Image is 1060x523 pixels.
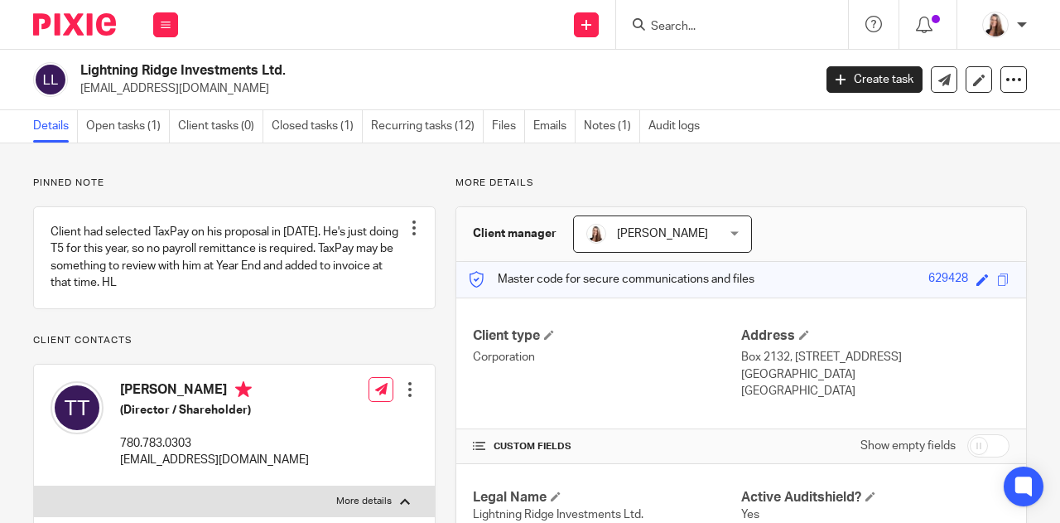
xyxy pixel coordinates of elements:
[120,452,309,468] p: [EMAIL_ADDRESS][DOMAIN_NAME]
[982,12,1009,38] img: Larissa-headshot-cropped.jpg
[826,66,923,93] a: Create task
[741,366,1009,383] p: [GEOGRAPHIC_DATA]
[617,228,708,240] span: [PERSON_NAME]
[51,381,104,434] img: svg%3E
[178,110,263,143] a: Client tasks (0)
[473,489,741,506] h4: Legal Name
[648,110,708,143] a: Audit logs
[120,435,309,452] p: 780.783.0303
[741,327,1009,345] h4: Address
[473,349,741,366] p: Corporation
[473,440,741,453] h4: CUSTOM FIELDS
[33,334,436,347] p: Client contacts
[120,402,309,419] h5: (Director / Shareholder)
[336,495,392,508] p: More details
[455,177,1027,190] p: More details
[741,509,759,521] span: Yes
[928,270,968,289] div: 629428
[80,62,658,80] h2: Lightning Ridge Investments Ltd.
[473,327,741,345] h4: Client type
[586,224,606,244] img: Larissa-headshot-cropped.jpg
[473,225,556,242] h3: Client manager
[741,349,1009,366] p: Box 2132, [STREET_ADDRESS]
[120,381,309,402] h4: [PERSON_NAME]
[235,381,252,398] i: Primary
[584,110,640,143] a: Notes (1)
[649,20,798,35] input: Search
[533,110,576,143] a: Emails
[272,110,363,143] a: Closed tasks (1)
[473,509,643,521] span: Lightning Ridge Investments Ltd.
[469,271,754,288] p: Master code for secure communications and files
[33,62,68,97] img: svg%3E
[741,489,1009,506] h4: Active Auditshield?
[33,110,78,143] a: Details
[33,13,116,36] img: Pixie
[80,80,802,97] p: [EMAIL_ADDRESS][DOMAIN_NAME]
[33,177,436,190] p: Pinned note
[860,438,956,454] label: Show empty fields
[741,383,1009,400] p: [GEOGRAPHIC_DATA]
[86,110,170,143] a: Open tasks (1)
[371,110,484,143] a: Recurring tasks (12)
[492,110,525,143] a: Files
